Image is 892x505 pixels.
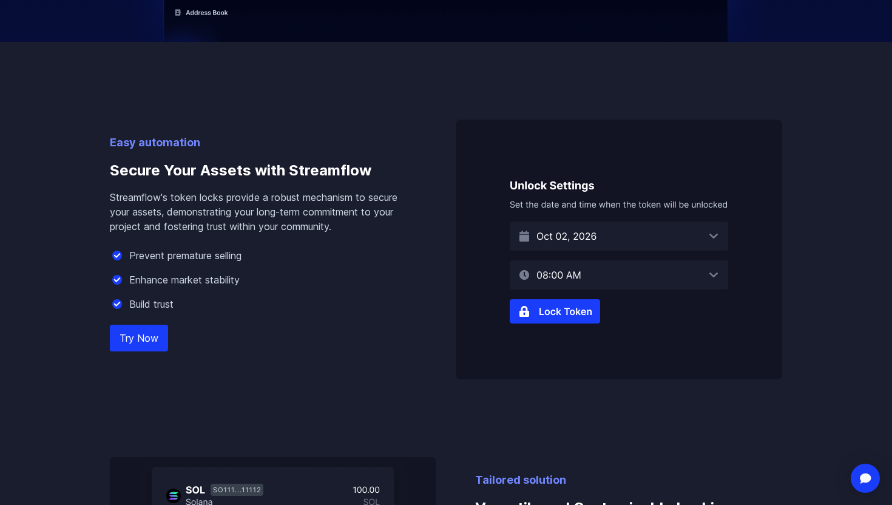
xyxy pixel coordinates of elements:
[129,297,174,311] p: Build trust
[129,273,240,287] p: Enhance market stability
[110,325,168,351] a: Try Now
[851,464,880,493] div: Open Intercom Messenger
[110,134,417,151] p: Easy automation
[129,248,242,263] p: Prevent premature selling
[110,151,417,190] h3: Secure Your Assets with Streamflow
[475,472,782,489] p: Tailored solution
[456,120,782,379] img: Secure Your Assets with Streamflow
[110,190,417,234] p: Streamflow's token locks provide a robust mechanism to secure your assets, demonstrating your lon...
